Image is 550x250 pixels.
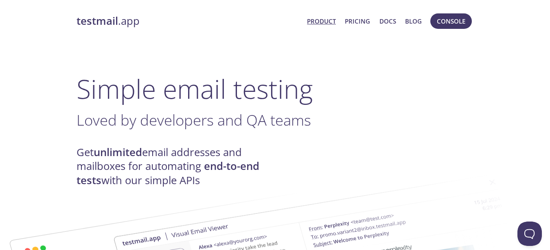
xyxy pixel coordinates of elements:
strong: testmail [77,14,118,28]
strong: unlimited [94,145,142,159]
a: Pricing [345,16,370,26]
strong: end-to-end tests [77,159,259,187]
button: Console [430,13,472,29]
span: Console [437,16,465,26]
a: testmail.app [77,14,301,28]
span: Loved by developers and QA teams [77,110,311,130]
a: Product [307,16,336,26]
a: Docs [379,16,396,26]
iframe: Help Scout Beacon - Open [517,222,542,246]
h4: Get email addresses and mailboxes for automating with our simple APIs [77,146,275,187]
a: Blog [405,16,422,26]
h1: Simple email testing [77,73,474,104]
